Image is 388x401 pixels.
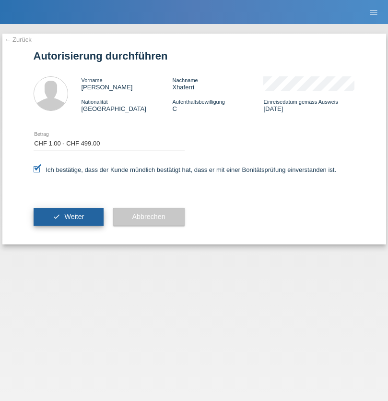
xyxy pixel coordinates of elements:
[34,208,104,226] button: check Weiter
[64,213,84,220] span: Weiter
[172,98,263,112] div: C
[34,50,355,62] h1: Autorisierung durchführen
[132,213,165,220] span: Abbrechen
[82,76,173,91] div: [PERSON_NAME]
[82,77,103,83] span: Vorname
[5,36,32,43] a: ← Zurück
[369,8,378,17] i: menu
[53,213,60,220] i: check
[172,77,198,83] span: Nachname
[82,98,173,112] div: [GEOGRAPHIC_DATA]
[82,99,108,105] span: Nationalität
[263,99,338,105] span: Einreisedatum gemäss Ausweis
[364,9,383,15] a: menu
[172,76,263,91] div: Xhaferri
[263,98,354,112] div: [DATE]
[34,166,337,173] label: Ich bestätige, dass der Kunde mündlich bestätigt hat, dass er mit einer Bonitätsprüfung einversta...
[113,208,185,226] button: Abbrechen
[172,99,224,105] span: Aufenthaltsbewilligung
